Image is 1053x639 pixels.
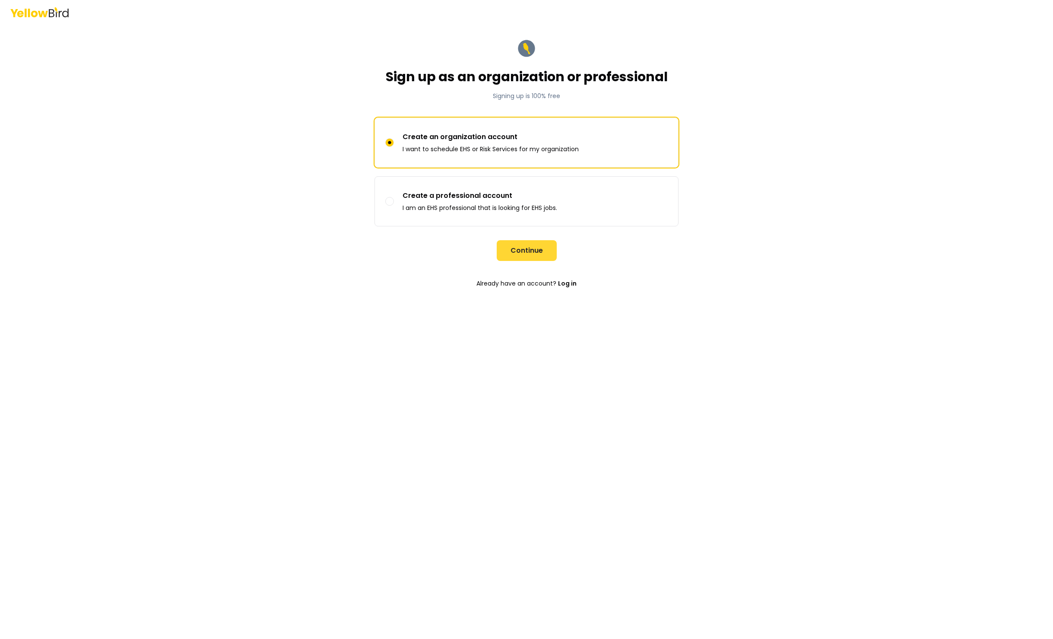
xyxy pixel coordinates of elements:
[386,69,668,85] h1: Sign up as an organization or professional
[403,191,557,201] p: Create a professional account
[403,203,557,212] p: I am an EHS professional that is looking for EHS jobs.
[403,132,579,142] p: Create an organization account
[374,275,679,292] p: Already have an account?
[497,240,557,261] button: Continue
[386,92,668,100] p: Signing up is 100% free
[558,275,577,292] a: Log in
[385,138,394,147] button: Create an organization accountI want to schedule EHS or Risk Services for my organization
[403,145,579,153] p: I want to schedule EHS or Risk Services for my organization
[385,197,394,206] button: Create a professional accountI am an EHS professional that is looking for EHS jobs.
